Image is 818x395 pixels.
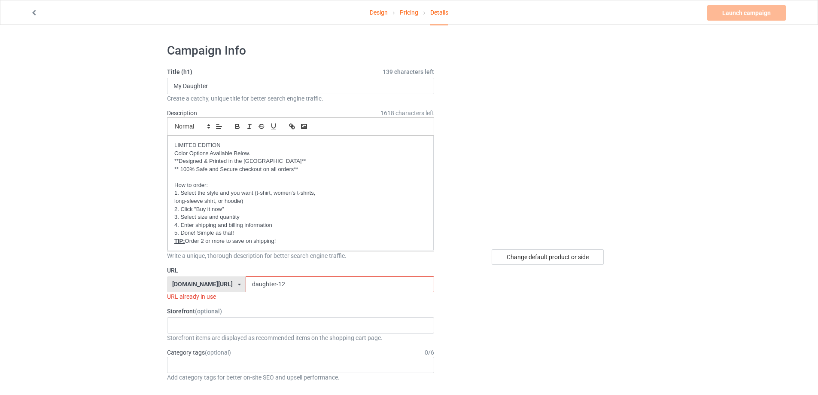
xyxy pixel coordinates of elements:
[174,205,427,214] p: 2. Click "Buy it now"
[167,292,434,301] div: URL already in use
[174,165,427,174] p: ** 100% Safe and Secure checkout on all orders**
[174,150,427,158] p: Color Options Available Below.
[174,157,427,165] p: **Designed & Printed in the [GEOGRAPHIC_DATA]**
[167,251,434,260] div: Write a unique, thorough description for better search engine traffic.
[167,94,434,103] div: Create a catchy, unique title for better search engine traffic.
[174,221,427,230] p: 4. Enter shipping and billing information
[380,109,434,117] span: 1618 characters left
[167,67,434,76] label: Title (h1)
[383,67,434,76] span: 139 characters left
[174,141,427,150] p: LIMITED EDITION
[174,181,427,190] p: How to order:
[174,197,427,205] p: long-sleeve shirt, or hoodie)
[167,334,434,342] div: Storefront items are displayed as recommended items on the shopping cart page.
[425,348,434,357] div: 0 / 6
[174,238,185,244] u: TIP:
[167,110,197,116] label: Description
[167,266,434,275] label: URL
[167,307,434,315] label: Storefront
[195,308,222,315] span: (optional)
[400,0,418,24] a: Pricing
[167,348,231,357] label: Category tags
[174,229,427,237] p: 5. Done! Simple as that!
[174,189,427,197] p: 1. Select the style and you want (t-shirt, women's t-shirts,
[167,43,434,58] h1: Campaign Info
[172,281,233,287] div: [DOMAIN_NAME][URL]
[174,213,427,221] p: 3. Select size and quantity
[205,349,231,356] span: (optional)
[370,0,388,24] a: Design
[430,0,448,25] div: Details
[167,373,434,382] div: Add category tags for better on-site SEO and upsell performance.
[492,249,604,265] div: Change default product or side
[174,237,427,245] p: Order 2 or more to save on shipping!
